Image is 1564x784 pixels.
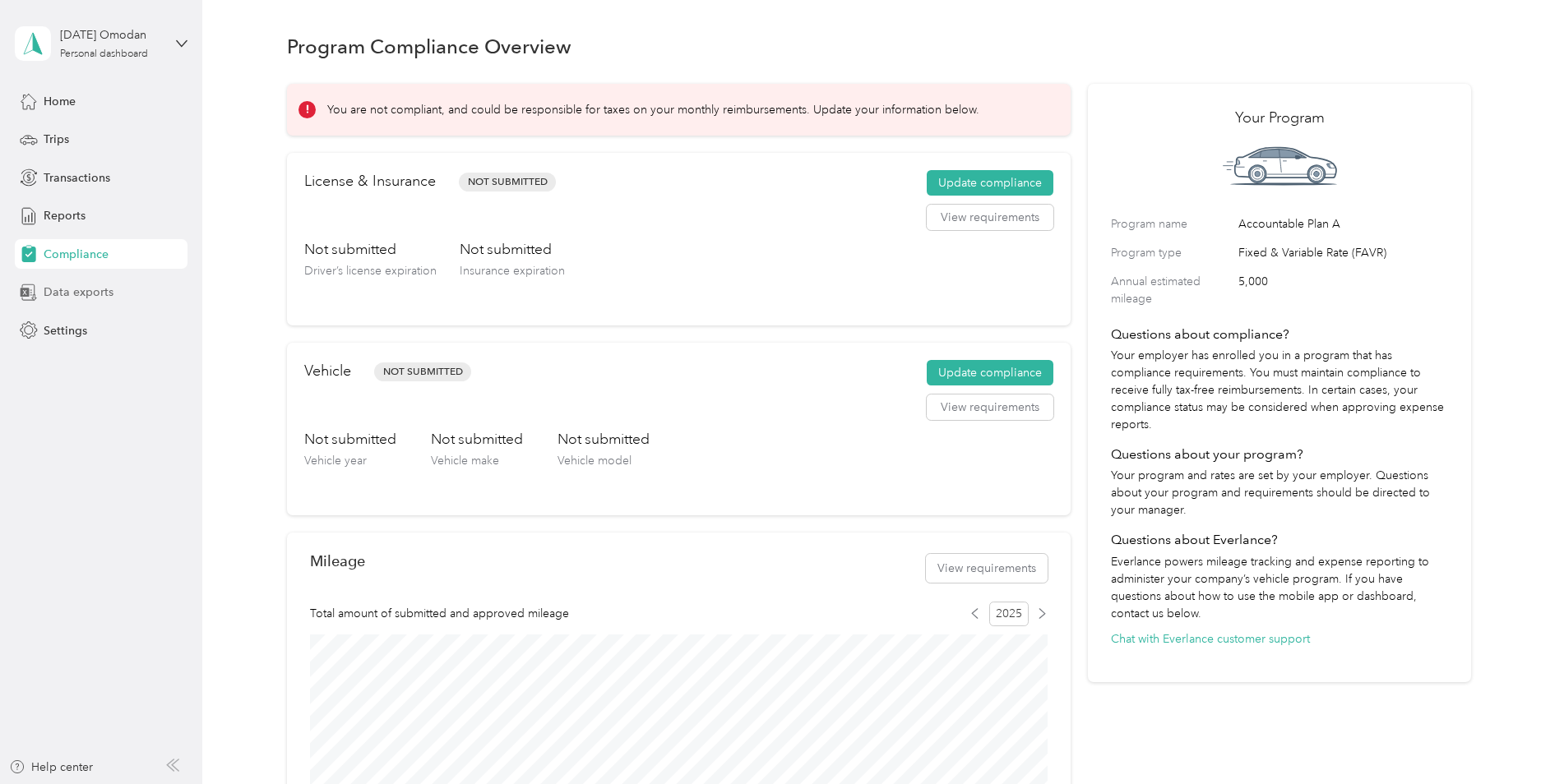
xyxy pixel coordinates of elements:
button: View requirements [927,394,1053,421]
h2: Mileage [310,552,365,570]
span: Vehicle make [431,454,499,468]
span: Not Submitted [374,362,471,381]
p: Your program and rates are set by your employer. Questions about your program and requirements sh... [1111,467,1448,519]
h3: Not submitted [304,429,396,450]
h3: Not submitted [431,429,523,450]
iframe: Everlance-gr Chat Button Frame [1472,692,1564,784]
span: Vehicle year [304,454,367,468]
label: Annual estimated mileage [1111,273,1233,307]
span: Trips [44,131,69,148]
h2: License & Insurance [304,170,436,192]
button: Update compliance [927,360,1053,386]
label: Program type [1111,244,1233,261]
h1: Program Compliance Overview [287,38,571,55]
span: Vehicle model [558,454,632,468]
span: Not Submitted [459,173,556,191]
p: Your employer has enrolled you in a program that has compliance requirements. You must maintain c... [1111,347,1448,433]
h2: Your Program [1111,107,1448,129]
h4: Questions about your program? [1111,445,1448,464]
h4: Questions about Everlance? [1111,530,1448,550]
button: Chat with Everlance customer support [1111,630,1310,648]
span: Compliance [44,246,109,263]
h3: Not submitted [558,429,650,450]
span: Reports [44,207,86,224]
h3: Not submitted [460,239,565,260]
span: 2025 [989,602,1029,626]
span: 5,000 [1238,273,1448,307]
span: Settings [44,322,87,339]
span: Fixed & Variable Rate (FAVR) [1238,244,1448,261]
h3: Not submitted [304,239,437,260]
span: Data exports [44,284,113,301]
label: Program name [1111,215,1233,233]
span: Driver’s license expiration [304,264,437,278]
button: View requirements [926,554,1048,583]
p: You are not compliant, and could be responsible for taxes on your monthly reimbursements. Update ... [327,101,979,118]
h2: Vehicle [304,360,351,382]
span: Accountable Plan A [1238,215,1448,233]
h4: Questions about compliance? [1111,325,1448,344]
p: Everlance powers mileage tracking and expense reporting to administer your company’s vehicle prog... [1111,553,1448,622]
span: Home [44,93,76,110]
button: Update compliance [927,170,1053,196]
div: [DATE] Omodan [60,26,163,44]
button: View requirements [927,205,1053,231]
div: Personal dashboard [60,49,148,59]
span: Total amount of submitted and approved mileage [310,605,569,622]
button: Help center [9,759,93,776]
span: Insurance expiration [460,264,565,278]
span: Transactions [44,169,110,187]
